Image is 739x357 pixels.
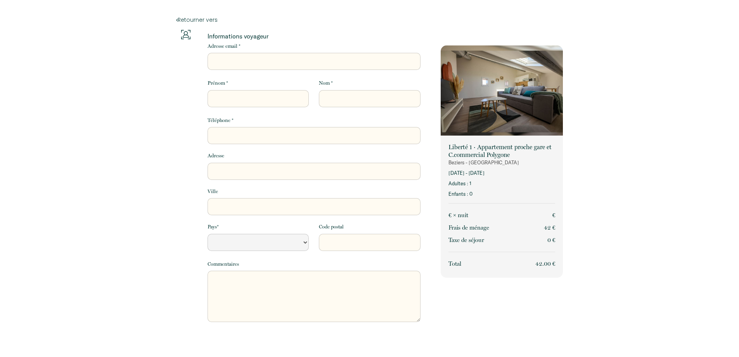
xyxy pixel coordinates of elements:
label: Adresse [208,152,224,160]
p: Béziers - [GEOGRAPHIC_DATA] [448,159,555,166]
label: Commentaires [208,260,239,268]
label: Ville [208,188,218,195]
a: Retourner vers [176,16,563,24]
p: Adultes : 1 [448,180,555,187]
select: Default select example [208,234,309,251]
p: Informations voyageur [208,32,421,40]
span: Total [448,260,461,267]
label: Nom * [319,79,333,87]
p: Enfants : 0 [448,190,555,198]
p: 42 € [544,223,556,232]
p: Liberté 1 · Appartement proche gare et C.commercial Polygone [448,143,555,159]
label: Pays [208,223,219,231]
label: Prénom * [208,79,228,87]
img: guests-info [181,30,190,39]
p: € [552,211,556,220]
label: Code postal [319,223,344,231]
label: Téléphone * [208,117,234,124]
p: Frais de ménage [448,223,489,232]
img: rental-image [441,45,563,138]
label: Adresse email * [208,42,241,50]
span: 42.00 € [535,260,556,267]
p: 0 € [547,235,556,245]
p: [DATE] - [DATE] [448,169,555,177]
p: € × nuit [448,211,468,220]
p: Taxe de séjour [448,235,484,245]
